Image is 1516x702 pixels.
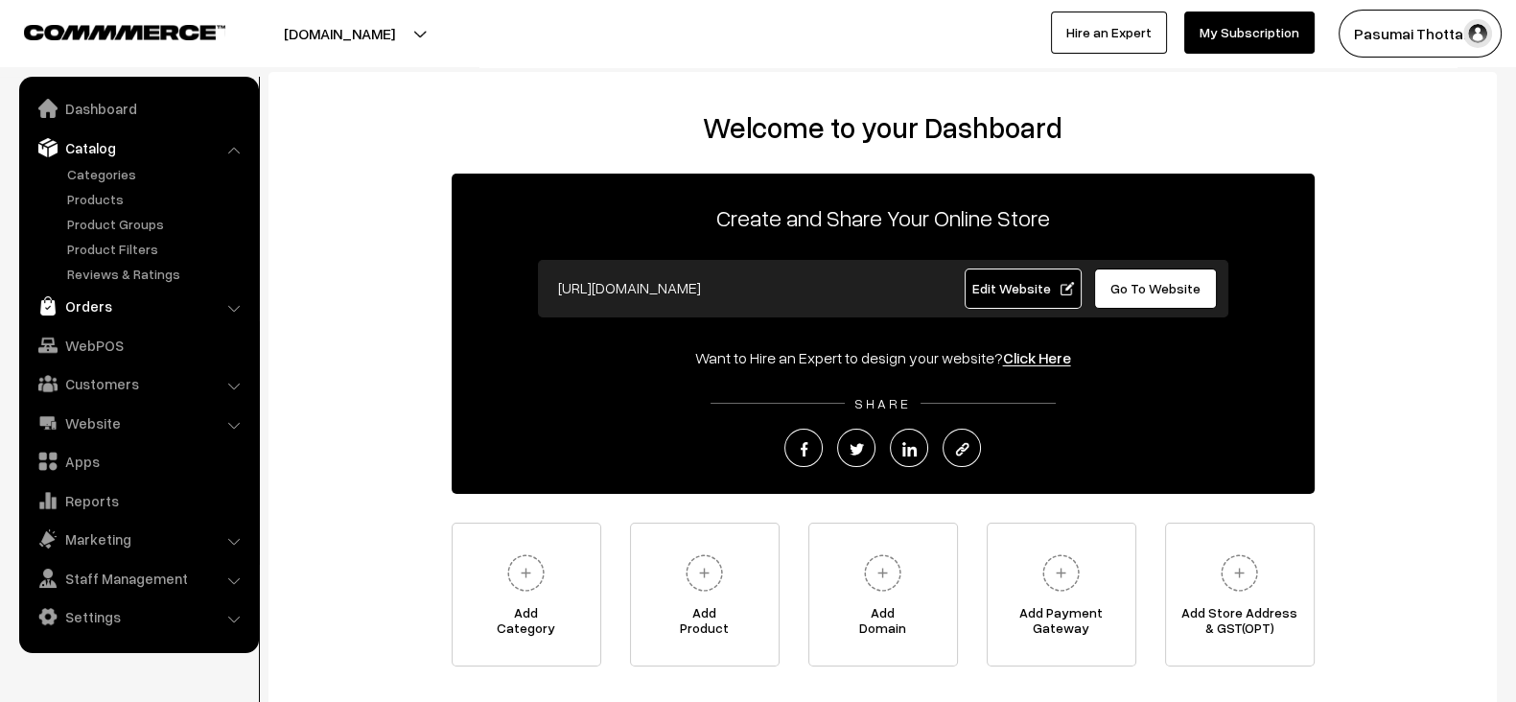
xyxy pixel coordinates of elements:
a: Add Store Address& GST(OPT) [1165,523,1315,667]
a: Products [62,189,252,209]
span: Add Category [453,605,600,643]
img: plus.svg [1213,547,1266,599]
a: Edit Website [965,269,1082,309]
a: Reports [24,483,252,518]
a: WebPOS [24,328,252,363]
a: Marketing [24,522,252,556]
img: user [1463,19,1492,48]
img: plus.svg [1035,547,1087,599]
img: plus.svg [500,547,552,599]
span: SHARE [845,395,921,411]
a: Go To Website [1094,269,1218,309]
span: Add Store Address & GST(OPT) [1166,605,1314,643]
button: [DOMAIN_NAME] [217,10,462,58]
a: Apps [24,444,252,479]
span: Add Payment Gateway [988,605,1135,643]
a: Dashboard [24,91,252,126]
span: Edit Website [971,280,1074,296]
span: Add Domain [809,605,957,643]
a: COMMMERCE [24,19,192,42]
a: Website [24,406,252,440]
p: Create and Share Your Online Store [452,200,1315,235]
span: Go To Website [1110,280,1201,296]
a: Orders [24,289,252,323]
a: Product Groups [62,214,252,234]
a: Catalog [24,130,252,165]
h2: Welcome to your Dashboard [288,110,1478,145]
a: Click Here [1003,348,1071,367]
a: Staff Management [24,561,252,596]
a: AddDomain [808,523,958,667]
a: Categories [62,164,252,184]
img: COMMMERCE [24,25,225,39]
a: AddProduct [630,523,780,667]
a: Reviews & Ratings [62,264,252,284]
a: Hire an Expert [1051,12,1167,54]
a: AddCategory [452,523,601,667]
a: Add PaymentGateway [987,523,1136,667]
div: Want to Hire an Expert to design your website? [452,346,1315,369]
a: Settings [24,599,252,634]
span: Add Product [631,605,779,643]
img: plus.svg [856,547,909,599]
button: Pasumai Thotta… [1339,10,1502,58]
img: plus.svg [678,547,731,599]
a: Product Filters [62,239,252,259]
a: My Subscription [1184,12,1315,54]
a: Customers [24,366,252,401]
